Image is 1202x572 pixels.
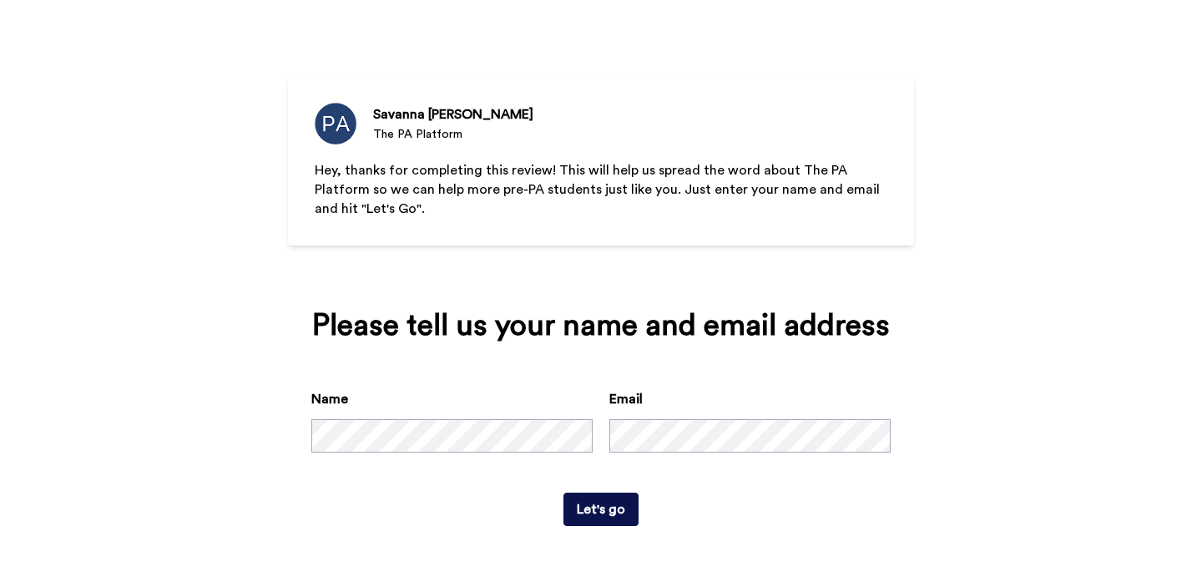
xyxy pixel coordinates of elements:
button: Let's go [563,493,639,526]
span: Hey, thanks for completing this review! This will help us spread the word about The PA Platform s... [315,164,883,215]
label: Name [311,389,348,409]
div: Savanna [PERSON_NAME] [373,104,533,124]
div: The PA Platform [373,126,533,143]
img: The PA Platform [315,103,356,144]
label: Email [609,389,643,409]
div: Please tell us your name and email address [311,309,891,342]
